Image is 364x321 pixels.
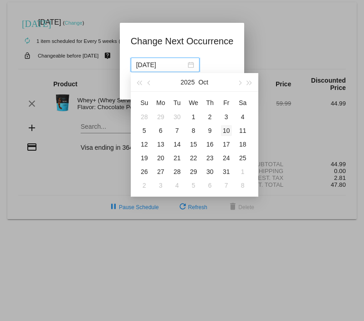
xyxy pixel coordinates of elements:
th: Fri [218,95,235,110]
button: Next month (PageDown) [234,73,244,91]
td: 10/20/2025 [153,151,169,165]
div: 30 [172,111,183,122]
td: 10/30/2025 [202,165,218,179]
td: 10/14/2025 [169,137,185,151]
div: 19 [139,153,150,163]
div: 12 [139,139,150,150]
div: 18 [237,139,248,150]
div: 29 [188,166,199,177]
td: 11/4/2025 [169,179,185,192]
td: 10/6/2025 [153,124,169,137]
div: 9 [205,125,215,136]
div: 7 [172,125,183,136]
div: 17 [221,139,232,150]
td: 10/15/2025 [185,137,202,151]
div: 4 [237,111,248,122]
h1: Change Next Occurrence [131,34,234,48]
td: 10/21/2025 [169,151,185,165]
button: Next year (Control + right) [244,73,254,91]
td: 9/29/2025 [153,110,169,124]
div: 30 [205,166,215,177]
div: 2 [139,180,150,191]
td: 10/18/2025 [235,137,251,151]
th: Mon [153,95,169,110]
div: 20 [155,153,166,163]
div: 6 [155,125,166,136]
th: Sat [235,95,251,110]
td: 11/6/2025 [202,179,218,192]
td: 10/27/2025 [153,165,169,179]
td: 11/2/2025 [136,179,153,192]
td: 10/3/2025 [218,110,235,124]
th: Sun [136,95,153,110]
td: 10/5/2025 [136,124,153,137]
div: 13 [155,139,166,150]
div: 11 [237,125,248,136]
div: 16 [205,139,215,150]
div: 4 [172,180,183,191]
td: 11/8/2025 [235,179,251,192]
td: 11/7/2025 [218,179,235,192]
td: 10/23/2025 [202,151,218,165]
td: 11/1/2025 [235,165,251,179]
div: 6 [205,180,215,191]
td: 10/17/2025 [218,137,235,151]
div: 3 [155,180,166,191]
td: 10/29/2025 [185,165,202,179]
div: 14 [172,139,183,150]
td: 10/16/2025 [202,137,218,151]
button: 2025 [180,73,195,91]
div: 23 [205,153,215,163]
div: 25 [237,153,248,163]
div: 22 [188,153,199,163]
th: Wed [185,95,202,110]
td: 10/22/2025 [185,151,202,165]
div: 1 [188,111,199,122]
td: 9/30/2025 [169,110,185,124]
div: 29 [155,111,166,122]
td: 10/24/2025 [218,151,235,165]
div: 8 [188,125,199,136]
button: Previous month (PageUp) [144,73,154,91]
td: 10/12/2025 [136,137,153,151]
td: 10/8/2025 [185,124,202,137]
td: 10/31/2025 [218,165,235,179]
div: 3 [221,111,232,122]
div: 8 [237,180,248,191]
div: 31 [221,166,232,177]
div: 24 [221,153,232,163]
div: 10 [221,125,232,136]
td: 10/4/2025 [235,110,251,124]
button: Oct [198,73,208,91]
td: 10/19/2025 [136,151,153,165]
td: 10/25/2025 [235,151,251,165]
td: 10/26/2025 [136,165,153,179]
div: 28 [172,166,183,177]
td: 10/10/2025 [218,124,235,137]
td: 10/7/2025 [169,124,185,137]
td: 10/13/2025 [153,137,169,151]
div: 5 [139,125,150,136]
div: 5 [188,180,199,191]
td: 10/28/2025 [169,165,185,179]
td: 9/28/2025 [136,110,153,124]
td: 11/3/2025 [153,179,169,192]
td: 10/1/2025 [185,110,202,124]
div: 26 [139,166,150,177]
th: Tue [169,95,185,110]
td: 10/2/2025 [202,110,218,124]
div: 2 [205,111,215,122]
div: 7 [221,180,232,191]
td: 10/9/2025 [202,124,218,137]
div: 21 [172,153,183,163]
div: 27 [155,166,166,177]
div: 28 [139,111,150,122]
th: Thu [202,95,218,110]
td: 10/11/2025 [235,124,251,137]
div: 15 [188,139,199,150]
td: 11/5/2025 [185,179,202,192]
div: 1 [237,166,248,177]
input: Select date [136,60,186,70]
button: Last year (Control + left) [134,73,144,91]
